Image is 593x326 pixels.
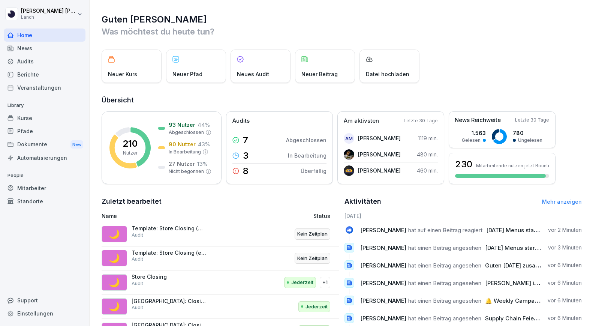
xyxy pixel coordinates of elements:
span: [PERSON_NAME] [360,262,406,269]
p: Letzte 30 Tage [404,117,438,124]
p: [PERSON_NAME] [358,134,401,142]
p: Was möchtest du heute tun? [102,26,582,38]
p: Kein Zeitplan [297,255,328,262]
p: 780 [513,129,542,137]
span: [PERSON_NAME] [360,297,406,304]
span: [PERSON_NAME] [360,244,406,251]
p: People [4,170,85,182]
p: Abgeschlossen [286,136,326,144]
a: Audits [4,55,85,68]
p: Ungelesen [518,137,542,144]
p: Gelesen [462,137,481,144]
p: 93 Nutzer [169,121,195,129]
span: [PERSON_NAME] [360,279,406,287]
img: g4w5x5mlkjus3ukx1xap2hc0.png [344,165,354,176]
p: Am aktivsten [344,117,379,125]
p: 8 [243,167,249,176]
p: Template: Store Closing (morning cleaning) [132,225,207,232]
p: [PERSON_NAME] [358,167,401,174]
p: 210 [123,139,138,148]
div: Pfade [4,125,85,138]
div: New [70,140,83,149]
p: Jederzeit [305,303,328,311]
a: Mehr anzeigen [542,198,582,205]
p: 7 [243,136,248,145]
p: 🌙 [109,251,120,265]
a: 🌙Template: Store Closing (morning cleaning)AuditKein Zeitplan [102,222,339,246]
a: Home [4,29,85,42]
p: 480 min. [417,150,438,158]
p: Mitarbeitende nutzen jetzt Bounti [476,163,549,168]
p: 🌙 [109,227,120,241]
h2: Aktivitäten [344,196,381,207]
p: 1.563 [462,129,486,137]
p: News Reichweite [455,116,501,125]
p: Jederzeit [291,279,313,286]
p: Überfällig [301,167,326,175]
a: News [4,42,85,55]
p: In Bearbeitung [169,149,201,155]
p: 27 Nutzer [169,160,195,168]
a: Kurse [4,111,85,125]
span: hat einen Beitrag angesehen [408,262,481,269]
span: hat einen Beitrag angesehen [408,297,481,304]
p: 43 % [198,140,210,148]
a: Einstellungen [4,307,85,320]
div: Dokumente [4,138,85,152]
a: DokumenteNew [4,138,85,152]
p: Neues Audit [237,70,269,78]
p: Library [4,99,85,111]
p: Kein Zeitplan [297,230,328,238]
p: 🌙 [109,300,120,313]
a: Mitarbeiter [4,182,85,195]
p: Audit [132,304,143,311]
a: 🌙[GEOGRAPHIC_DATA]: ClosingAuditJederzeit [102,295,339,319]
span: [PERSON_NAME] [360,227,406,234]
h1: Guten [PERSON_NAME] [102,14,582,26]
p: [PERSON_NAME] [358,150,401,158]
h2: Zuletzt bearbeitet [102,196,339,207]
p: Store Closing [132,273,207,280]
p: Audit [132,280,143,287]
a: Veranstaltungen [4,81,85,94]
p: vor 6 Minuten [548,314,582,322]
p: Letzte 30 Tage [515,117,549,123]
a: Automatisierungen [4,151,85,164]
p: Neuer Beitrag [301,70,338,78]
h2: Übersicht [102,95,582,105]
span: hat einen Beitrag angesehen [408,279,481,287]
p: Datei hochladen [366,70,409,78]
p: Audit [132,232,143,239]
p: [GEOGRAPHIC_DATA]: Closing [132,298,207,305]
p: vor 2 Minuten [548,226,582,234]
p: 3 [243,151,249,160]
p: Nicht begonnen [169,168,204,175]
span: hat einen Beitrag angesehen [408,244,481,251]
a: Standorte [4,195,85,208]
p: Abgeschlossen [169,129,204,136]
p: 1119 min. [418,134,438,142]
div: Support [4,294,85,307]
a: 🌙Template: Store Closing (external cleaning)AuditKein Zeitplan [102,246,339,271]
p: vor 6 Minuten [548,261,582,269]
p: 44 % [198,121,210,129]
p: vor 6 Minuten [548,297,582,304]
a: Berichte [4,68,85,81]
p: Audits [232,117,250,125]
p: [PERSON_NAME] [PERSON_NAME] [21,8,76,14]
span: [PERSON_NAME] [360,315,406,322]
p: Neuer Kurs [108,70,137,78]
p: 🌙 [109,276,120,289]
p: Lanch [21,15,76,20]
h3: 230 [455,158,472,171]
